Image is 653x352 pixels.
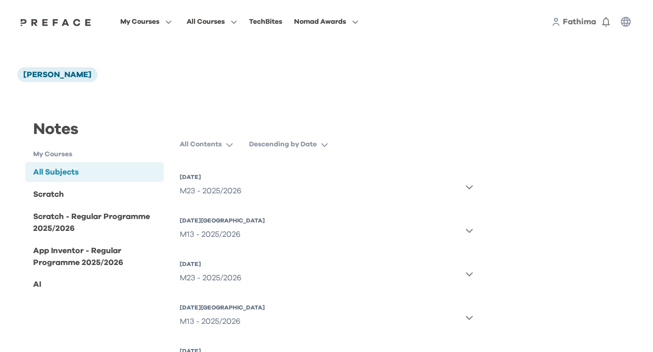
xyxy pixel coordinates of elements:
div: [DATE][GEOGRAPHIC_DATA] [180,304,265,311]
div: M13 - 2025/2026 [180,224,265,244]
div: M23 - 2025/2026 [180,268,242,288]
img: Preface Logo [18,18,94,26]
div: [DATE][GEOGRAPHIC_DATA] [180,217,265,224]
div: M13 - 2025/2026 [180,311,265,331]
button: [DATE]M23 - 2025/2026 [180,256,473,292]
h1: My Courses [33,149,164,160]
span: Fathima [563,18,596,26]
button: [DATE][GEOGRAPHIC_DATA]M13 - 2025/2026 [180,213,473,248]
div: Scratch - Regular Programme 2025/2026 [33,211,160,234]
p: Descending by Date [249,139,317,149]
div: [DATE] [180,260,242,268]
button: [DATE]M23 - 2025/2026 [180,169,473,205]
button: Descending by Date [249,135,336,153]
div: M23 - 2025/2026 [180,181,242,201]
button: [DATE][GEOGRAPHIC_DATA]M13 - 2025/2026 [180,300,473,335]
span: All Courses [187,16,225,28]
div: All Subjects [33,166,79,178]
div: [DATE] [180,173,242,181]
span: My Courses [120,16,159,28]
a: Fathima [563,16,596,28]
div: Notes [25,118,164,149]
div: Scratch [33,188,64,200]
div: App Inventor - Regular Programme 2025/2026 [33,245,160,268]
div: TechBites [249,16,282,28]
span: Nomad Awards [294,16,346,28]
button: Nomad Awards [291,15,361,28]
button: All Courses [184,15,240,28]
button: My Courses [117,15,175,28]
button: All Contents [180,135,241,153]
p: All Contents [180,139,222,149]
span: [PERSON_NAME] [23,71,92,79]
div: AI [33,278,41,290]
